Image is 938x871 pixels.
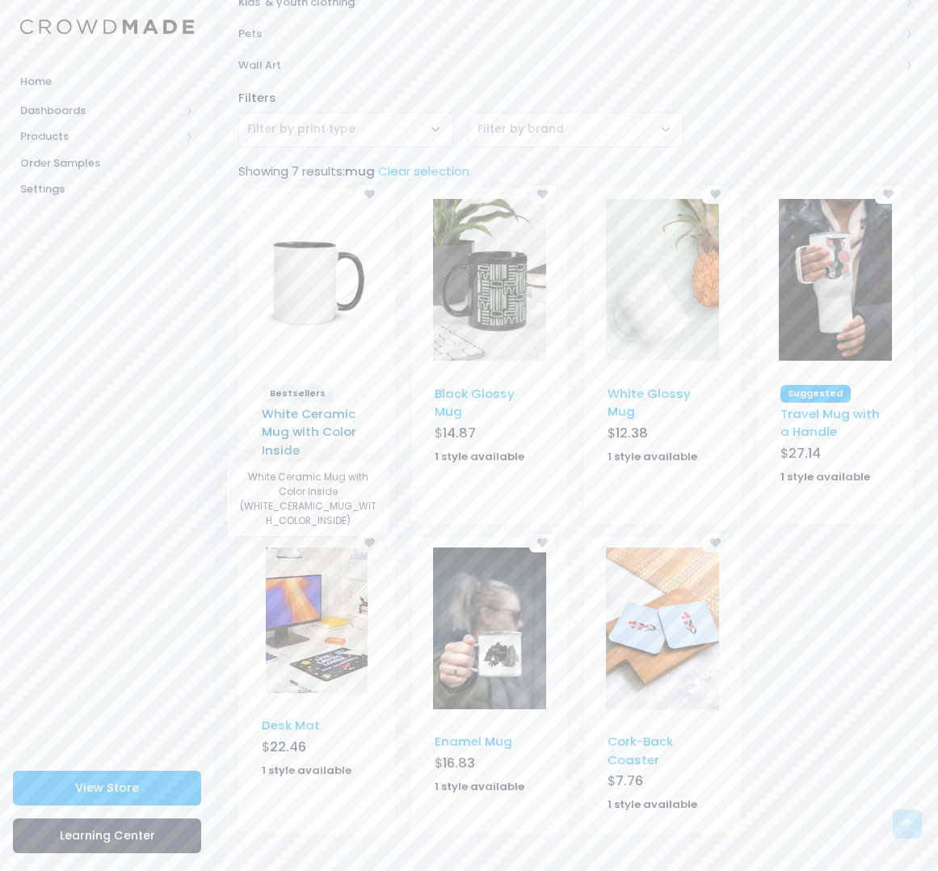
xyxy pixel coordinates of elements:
span: 7.76 [616,772,643,790]
span: 12.38 [616,424,648,442]
a: Enamel Mug [435,733,512,750]
span: Filter by print type [238,112,453,147]
span: 27.14 [789,444,821,463]
a: White Ceramic Mug with Color Inside [262,405,356,459]
div: $ [780,444,890,467]
strong: 1 style available [262,763,351,778]
strong: 1 style available [435,779,524,794]
a: Black Glossy Mug [435,385,515,420]
div: White Ceramic Mug with Color Inside (WHITE_CERAMIC_MUG_WITH_COLOR_INSIDE) [227,462,389,536]
span: Pets [238,26,900,42]
span: 16.83 [443,754,475,772]
span: Order Samples [20,155,194,171]
strong: 1 style available [608,797,697,812]
a: Cork-Back Coaster [608,733,673,767]
div: Showing 7 results: [230,163,922,180]
span: Filter by print type [247,121,355,137]
a: Clear selection [378,163,469,180]
span: Bestsellers [262,385,333,403]
div: $ [262,738,372,760]
div: $ [435,424,545,446]
a: Travel Mug with a Handle [780,405,880,440]
span: Dashboards [20,103,180,119]
span: 14.87 [443,424,476,442]
strong: 1 style available [435,449,524,464]
img: Logo [20,19,194,35]
strong: 1 style available [608,449,697,464]
a: Learning Center [13,818,201,853]
span: mug [345,163,375,180]
span: View Store [75,780,139,796]
span: Learning Center [60,827,155,844]
span: Filter by brand [477,121,564,137]
span: 22.46 [270,738,306,756]
span: Wall Art [238,57,900,74]
span: Products [20,129,180,145]
div: Filters [230,89,922,107]
span: Settings [20,181,194,197]
span: Filter by brand [469,112,684,147]
div: $ [608,772,717,794]
a: White Glossy Mug [608,385,691,420]
span: Suggested [780,385,851,403]
span: Home [20,74,194,90]
strong: 1 style available [780,469,870,484]
div: $ [435,754,545,776]
a: View Store [13,771,201,805]
div: $ [608,424,717,446]
a: Desk Mat [262,717,320,734]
